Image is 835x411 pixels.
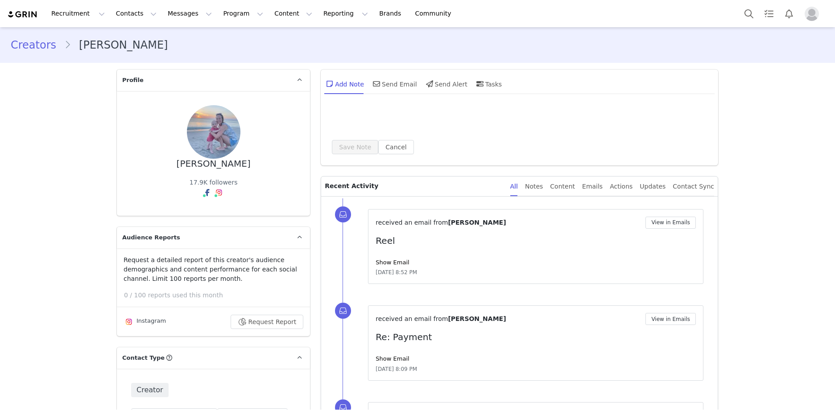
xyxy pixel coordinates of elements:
span: Contact Type [122,353,165,362]
a: Show Email [376,355,409,362]
span: received an email from [376,219,448,226]
a: Creators [11,37,64,53]
button: Notifications [779,4,799,24]
div: Actions [610,177,632,197]
button: Recruitment [46,4,110,24]
p: 0 / 100 reports used this month [124,291,310,300]
div: 17.9K followers [190,178,238,187]
button: Reporting [318,4,373,24]
button: Content [269,4,318,24]
p: Re: Payment [376,330,696,344]
button: View in Emails [645,217,696,229]
span: [DATE] 8:52 PM [376,268,417,276]
a: Brands [374,4,409,24]
span: [PERSON_NAME] [448,219,506,226]
img: instagram.svg [215,189,223,196]
div: Instagram [124,316,166,327]
button: Contacts [111,4,162,24]
div: Send Email [371,73,417,95]
button: Messages [162,4,217,24]
span: Creator [131,383,169,397]
div: Notes [525,177,543,197]
button: Cancel [378,140,413,154]
p: Recent Activity [325,177,503,196]
div: Content [550,177,575,197]
span: [PERSON_NAME] [448,315,506,322]
img: placeholder-profile.jpg [805,7,819,21]
a: Tasks [759,4,779,24]
div: Add Note [324,73,364,95]
p: Request a detailed report of this creator's audience demographics and content performance for eac... [124,255,303,284]
div: Emails [582,177,603,197]
button: View in Emails [645,313,696,325]
p: Reel [376,234,696,247]
div: Contact Sync [673,177,714,197]
a: Community [410,4,461,24]
button: Search [739,4,759,24]
div: Updates [640,177,666,197]
img: ca573f94-3f70-440a-8c02-4b9082c1bbf5.jpg [187,105,240,159]
img: instagram.svg [125,318,132,325]
img: grin logo [7,10,38,19]
div: [PERSON_NAME] [177,159,251,169]
button: Program [218,4,269,24]
span: [DATE] 8:09 PM [376,365,417,373]
button: Request Report [231,315,304,329]
span: Audience Reports [122,233,180,242]
button: Profile [799,7,828,21]
a: Show Email [376,259,409,266]
div: Tasks [475,73,502,95]
div: All [510,177,518,197]
span: Profile [122,76,144,85]
button: Save Note [332,140,378,154]
span: received an email from [376,315,448,322]
div: Send Alert [424,73,467,95]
